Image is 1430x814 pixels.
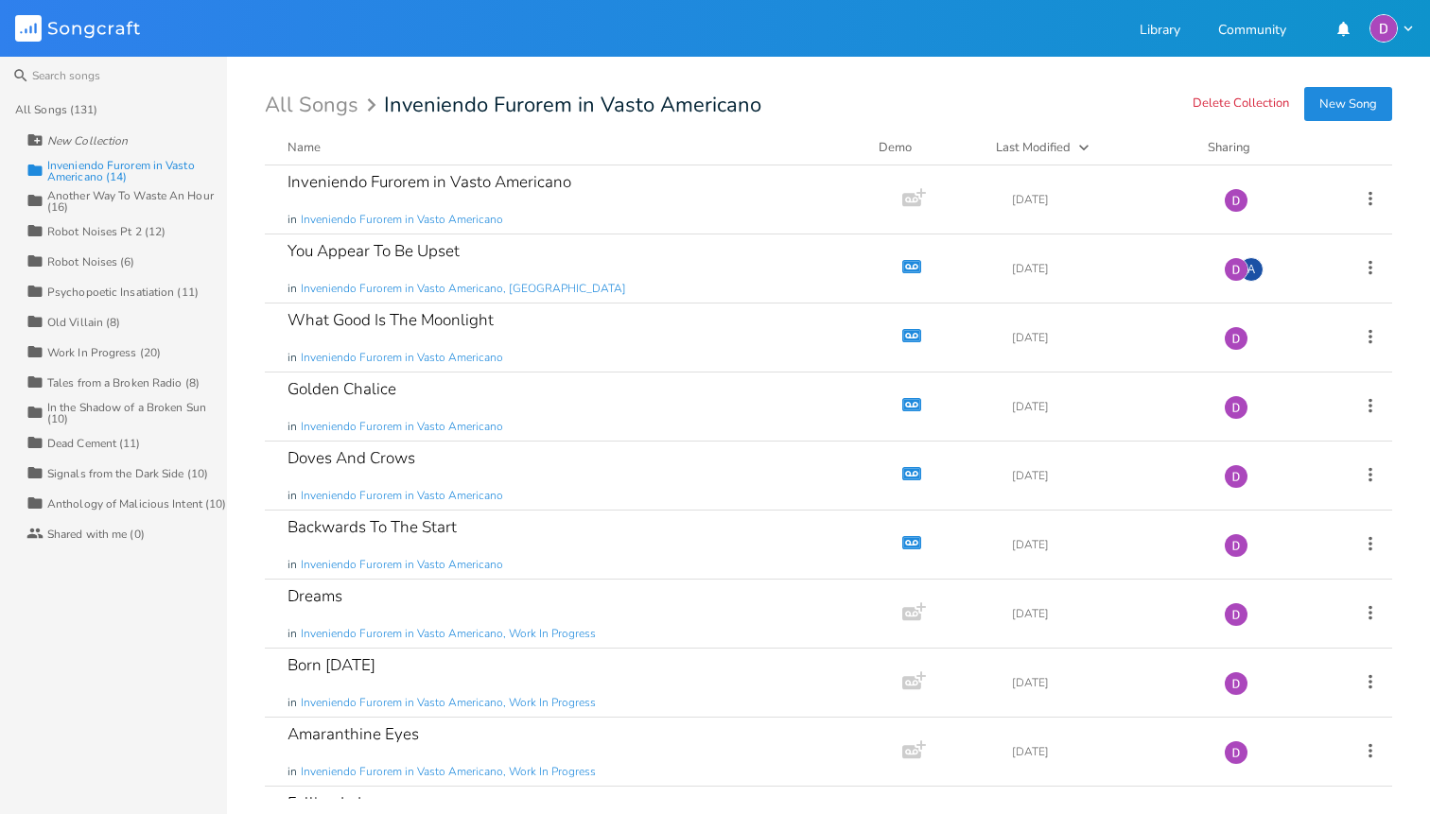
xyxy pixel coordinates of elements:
[288,138,856,157] button: Name
[47,256,135,268] div: Robot Noises (6)
[288,243,460,259] div: You Appear To Be Upset
[288,450,415,466] div: Doves And Crows
[384,95,761,115] span: Inveniendo Furorem in Vasto Americano
[301,557,503,573] span: Inveniendo Furorem in Vasto Americano
[301,488,503,504] span: Inveniendo Furorem in Vasto Americano
[1140,24,1180,40] a: Library
[1224,326,1248,351] img: Dylan
[288,588,342,604] div: Dreams
[1224,602,1248,627] img: Dylan
[288,726,419,742] div: Amaranthine Eyes
[288,381,396,397] div: Golden Chalice
[1012,401,1201,412] div: [DATE]
[1369,14,1398,43] img: Dylan
[301,350,503,366] span: Inveniendo Furorem in Vasto Americano
[47,498,226,510] div: Anthology of Malicious Intent (10)
[47,286,199,298] div: Psychopoetic Insatiation (11)
[288,139,321,156] div: Name
[301,281,626,297] span: Inveniendo Furorem in Vasto Americano, [GEOGRAPHIC_DATA]
[47,226,166,237] div: Robot Noises Pt 2 (12)
[288,795,392,811] div: Falling In Love
[1224,188,1248,213] img: Dylan
[301,626,596,642] span: Inveniendo Furorem in Vasto Americano, Work In Progress
[1193,96,1289,113] button: Delete Collection
[1224,740,1248,765] img: Dylan
[288,312,494,328] div: What Good Is The Moonlight
[47,438,141,449] div: Dead Cement (11)
[15,104,98,115] div: All Songs (131)
[1012,332,1201,343] div: [DATE]
[47,528,145,540] div: Shared with me (0)
[47,468,208,479] div: Signals from the Dark Side (10)
[1208,138,1321,157] div: Sharing
[301,695,596,711] span: Inveniendo Furorem in Vasto Americano, Work In Progress
[288,419,297,435] span: in
[1012,470,1201,481] div: [DATE]
[1224,533,1248,558] img: Dylan
[1304,87,1392,121] button: New Song
[288,695,297,711] span: in
[47,347,161,358] div: Work In Progress (20)
[1012,608,1201,619] div: [DATE]
[1224,671,1248,696] img: Dylan
[265,96,382,114] div: All Songs
[288,281,297,297] span: in
[288,557,297,573] span: in
[879,138,973,157] div: Demo
[1012,194,1201,205] div: [DATE]
[47,377,200,389] div: Tales from a Broken Radio (8)
[996,138,1185,157] button: Last Modified
[1218,24,1286,40] a: Community
[996,139,1071,156] div: Last Modified
[288,488,297,504] span: in
[1224,257,1248,282] img: Dylan
[1012,539,1201,550] div: [DATE]
[288,174,571,190] div: Inveniendo Furorem in Vasto Americano
[1012,263,1201,274] div: [DATE]
[47,317,121,328] div: Old Villain (8)
[1224,464,1248,489] img: Dylan
[288,519,457,535] div: Backwards To The Start
[301,212,503,228] span: Inveniendo Furorem in Vasto Americano
[47,135,128,147] div: New Collection
[288,764,297,780] span: in
[47,190,227,213] div: Another Way To Waste An Hour (16)
[288,350,297,366] span: in
[1224,395,1248,420] img: Dylan
[288,657,375,673] div: Born [DATE]
[1012,746,1201,757] div: [DATE]
[1012,677,1201,688] div: [DATE]
[47,160,227,182] div: Inveniendo Furorem in Vasto Americano (14)
[301,419,503,435] span: Inveniendo Furorem in Vasto Americano
[301,764,596,780] span: Inveniendo Furorem in Vasto Americano, Work In Progress
[288,212,297,228] span: in
[1239,257,1264,282] div: alexi.davis
[288,626,297,642] span: in
[47,402,227,424] div: In the Shadow of a Broken Sun (10)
